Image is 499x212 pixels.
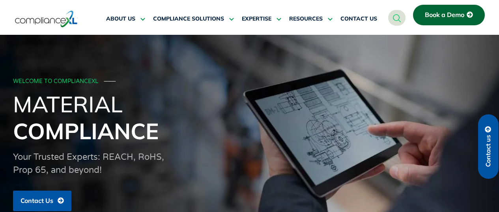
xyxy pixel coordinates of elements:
[242,9,281,28] a: EXPERTISE
[13,117,159,145] span: Compliance
[413,5,485,25] a: Book a Demo
[242,15,271,23] span: EXPERTISE
[388,10,406,26] a: navsearch-button
[106,9,145,28] a: ABOUT US
[153,15,224,23] span: COMPLIANCE SOLUTIONS
[13,191,71,211] a: Contact Us
[13,78,484,85] div: WELCOME TO COMPLIANCEXL
[425,11,464,19] span: Book a Demo
[289,15,323,23] span: RESOURCES
[485,135,492,167] span: Contact us
[153,9,234,28] a: COMPLIANCE SOLUTIONS
[104,78,116,85] span: ───
[106,15,135,23] span: ABOUT US
[13,152,164,175] span: Your Trusted Experts: REACH, RoHS, Prop 65, and beyond!
[478,114,499,179] a: Contact us
[289,9,333,28] a: RESOURCES
[21,197,53,204] span: Contact Us
[340,9,377,28] a: CONTACT US
[15,10,78,28] img: logo-one.svg
[13,91,486,144] h1: Material
[340,15,377,23] span: CONTACT US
